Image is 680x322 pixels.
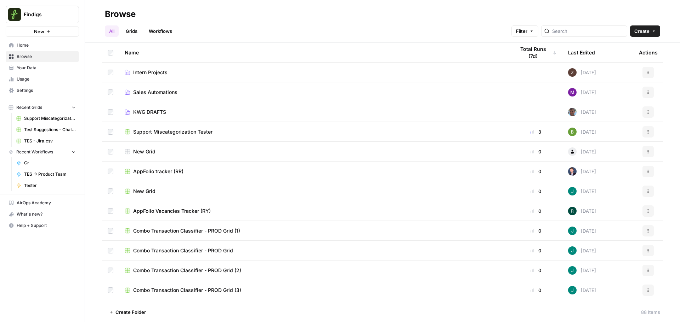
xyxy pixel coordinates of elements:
img: 27h2vmewfu4z93z6fknrga0zi7q6 [568,167,577,176]
a: TES - Jira.csv [13,135,79,147]
a: Test Suggestions - Chat Bots - Test Script (1).csv [13,124,79,135]
span: New Grid [133,188,155,195]
div: [DATE] [568,286,596,294]
button: Filter [511,25,538,37]
span: Usage [17,76,76,82]
img: gu969mdx9sa6k2f8q1wir21hchfc [568,108,577,116]
a: Combo Transaction Classifier - PROD Grid (1) [125,227,504,234]
img: nuvs03vh8j1wvp4mp5xhlp28a1lb [568,128,577,136]
span: Create [634,28,650,35]
img: k0u0tpef8jxtlxf0acep8yusz53y [568,187,577,195]
span: Recent Workflows [16,149,53,155]
button: Create Folder [105,306,150,318]
div: [DATE] [568,266,596,275]
span: AppFolio Vacancies Tracker (RY) [133,207,211,215]
a: AppFolio Vacancies Tracker (RY) [125,207,504,215]
div: [DATE] [568,246,596,255]
a: Combo Transaction Classifier - PROD Grid (2) [125,267,504,274]
span: New Grid [133,148,155,155]
a: Combo Transaction Classifier - PROD Grid (3) [125,287,504,294]
span: Findigs [24,11,67,18]
div: 3 [515,128,557,135]
span: Recent Grids [16,104,42,111]
button: Recent Grids [6,102,79,113]
div: 0 [515,287,557,294]
a: AppFolio tracker (RR) [125,168,504,175]
span: Home [17,42,76,48]
span: Browse [17,53,76,60]
span: TES - Jira.csv [24,138,76,144]
span: AirOps Academy [17,200,76,206]
span: Sales Automations [133,89,177,96]
a: All [105,25,119,37]
div: Browse [105,8,136,20]
img: ed39525nq54hjs6dkv0lkv9645r7 [568,88,577,96]
a: Tester [13,180,79,191]
span: Test Suggestions - Chat Bots - Test Script (1).csv [24,127,76,133]
a: TES -> Product Team [13,169,79,180]
span: AppFolio tracker (RR) [133,168,183,175]
button: Workspace: Findigs [6,6,79,23]
img: k0u0tpef8jxtlxf0acep8yusz53y [568,266,577,275]
span: Support Miscategorization Tester [133,128,212,135]
div: 0 [515,267,557,274]
div: [DATE] [568,207,596,215]
span: TES -> Product Team [24,171,76,177]
span: Combo Transaction Classifier - PROD Grid (3) [133,287,241,294]
div: [DATE] [568,128,596,136]
img: k0u0tpef8jxtlxf0acep8yusz53y [568,227,577,235]
div: 0 [515,188,557,195]
span: Your Data [17,65,76,71]
a: Combo Transaction Classifier - PROD Grid [125,247,504,254]
span: New [34,28,44,35]
button: Help + Support [6,220,79,231]
div: 0 [515,168,557,175]
div: [DATE] [568,167,596,176]
a: Grids [121,25,142,37]
img: Findigs Logo [8,8,21,21]
a: Support Miscategorization Tester [125,128,504,135]
a: New Grid [125,188,504,195]
div: [DATE] [568,147,596,156]
button: What's new? [6,209,79,220]
img: k066agmul3xs1wjlkxzlzse5vd3o [568,207,577,215]
a: Cr [13,157,79,169]
div: 0 [515,207,557,215]
div: [DATE] [568,108,596,116]
span: Help + Support [17,222,76,229]
div: Last Edited [568,43,595,62]
span: Combo Transaction Classifier - PROD Grid [133,247,233,254]
span: Cr [24,160,76,166]
a: Workflows [144,25,176,37]
span: Create Folder [115,309,146,316]
button: Create [630,25,660,37]
div: [DATE] [568,187,596,195]
a: New Grid [125,148,504,155]
div: 0 [515,148,557,155]
div: 0 [515,247,557,254]
div: 88 Items [641,309,660,316]
a: AirOps Academy [6,197,79,209]
span: Intern Projects [133,69,168,76]
a: Intern Projects [125,69,504,76]
a: Home [6,40,79,51]
a: Support Miscategorization Tester [13,113,79,124]
img: k0u0tpef8jxtlxf0acep8yusz53y [568,286,577,294]
a: Usage [6,74,79,85]
img: k0u0tpef8jxtlxf0acep8yusz53y [568,246,577,255]
a: Browse [6,51,79,62]
a: KWG DRAFTS [125,109,504,116]
div: 0 [515,227,557,234]
span: Filter [516,28,527,35]
div: Total Runs (7d) [515,43,557,62]
span: KWG DRAFTS [133,109,166,116]
div: [DATE] [568,227,596,235]
span: Support Miscategorization Tester [24,115,76,122]
div: Actions [639,43,658,62]
span: Settings [17,87,76,94]
button: Recent Workflows [6,147,79,157]
button: New [6,26,79,37]
span: Tester [24,182,76,189]
input: Search [552,28,624,35]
